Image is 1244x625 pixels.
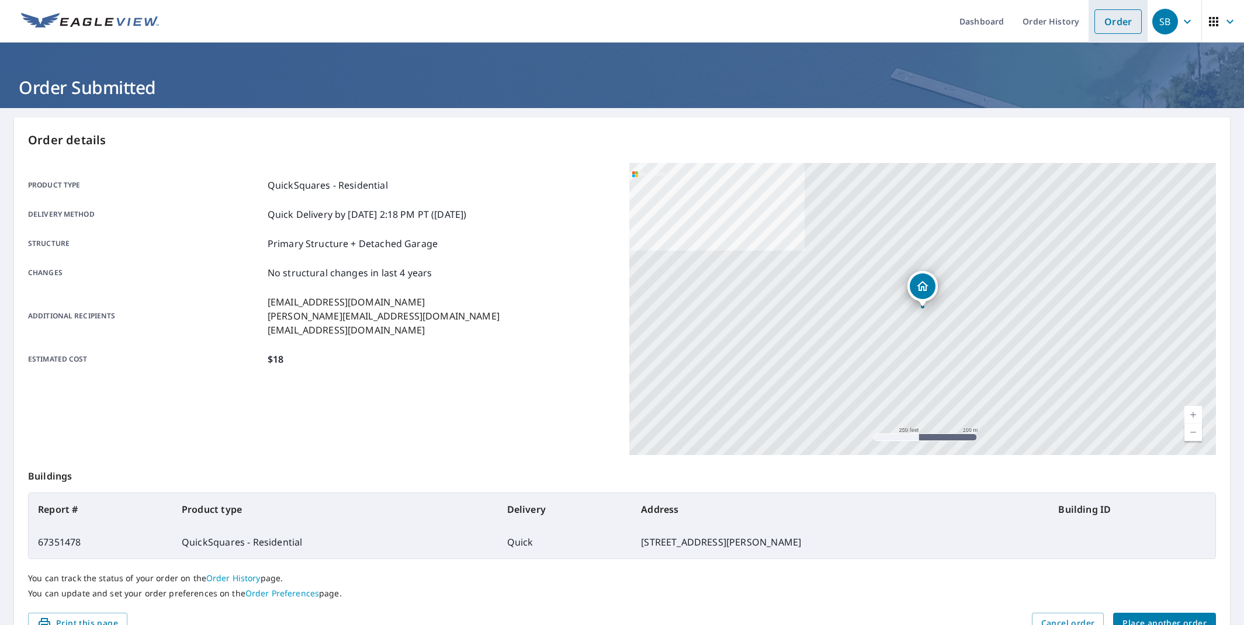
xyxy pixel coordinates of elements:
div: SB [1152,9,1178,34]
p: Delivery method [28,207,263,221]
td: Quick [498,526,632,558]
a: Current Level 17, Zoom Out [1184,423,1202,441]
td: 67351478 [29,526,172,558]
p: [EMAIL_ADDRESS][DOMAIN_NAME] [268,323,500,337]
p: Changes [28,266,263,280]
h1: Order Submitted [14,75,1230,99]
p: You can track the status of your order on the page. [28,573,1216,584]
img: EV Logo [21,13,159,30]
a: Current Level 17, Zoom In [1184,406,1202,423]
th: Delivery [498,493,632,526]
p: Additional recipients [28,295,263,337]
p: Product type [28,178,263,192]
td: [STREET_ADDRESS][PERSON_NAME] [632,526,1049,558]
p: No structural changes in last 4 years [268,266,432,280]
p: Order details [28,131,1216,149]
p: Estimated cost [28,352,263,366]
th: Product type [172,493,498,526]
p: Structure [28,237,263,251]
a: Order [1094,9,1142,34]
a: Order Preferences [245,588,319,599]
th: Report # [29,493,172,526]
p: [EMAIL_ADDRESS][DOMAIN_NAME] [268,295,500,309]
td: QuickSquares - Residential [172,526,498,558]
div: Dropped pin, building 1, Residential property, 9052 Marva Dr Shreveport, LA 71118 [907,271,938,307]
p: QuickSquares - Residential [268,178,388,192]
th: Address [632,493,1049,526]
p: [PERSON_NAME][EMAIL_ADDRESS][DOMAIN_NAME] [268,309,500,323]
p: Primary Structure + Detached Garage [268,237,438,251]
p: Buildings [28,455,1216,492]
a: Order History [206,572,261,584]
th: Building ID [1049,493,1215,526]
p: You can update and set your order preferences on the page. [28,588,1216,599]
p: Quick Delivery by [DATE] 2:18 PM PT ([DATE]) [268,207,467,221]
p: $18 [268,352,283,366]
